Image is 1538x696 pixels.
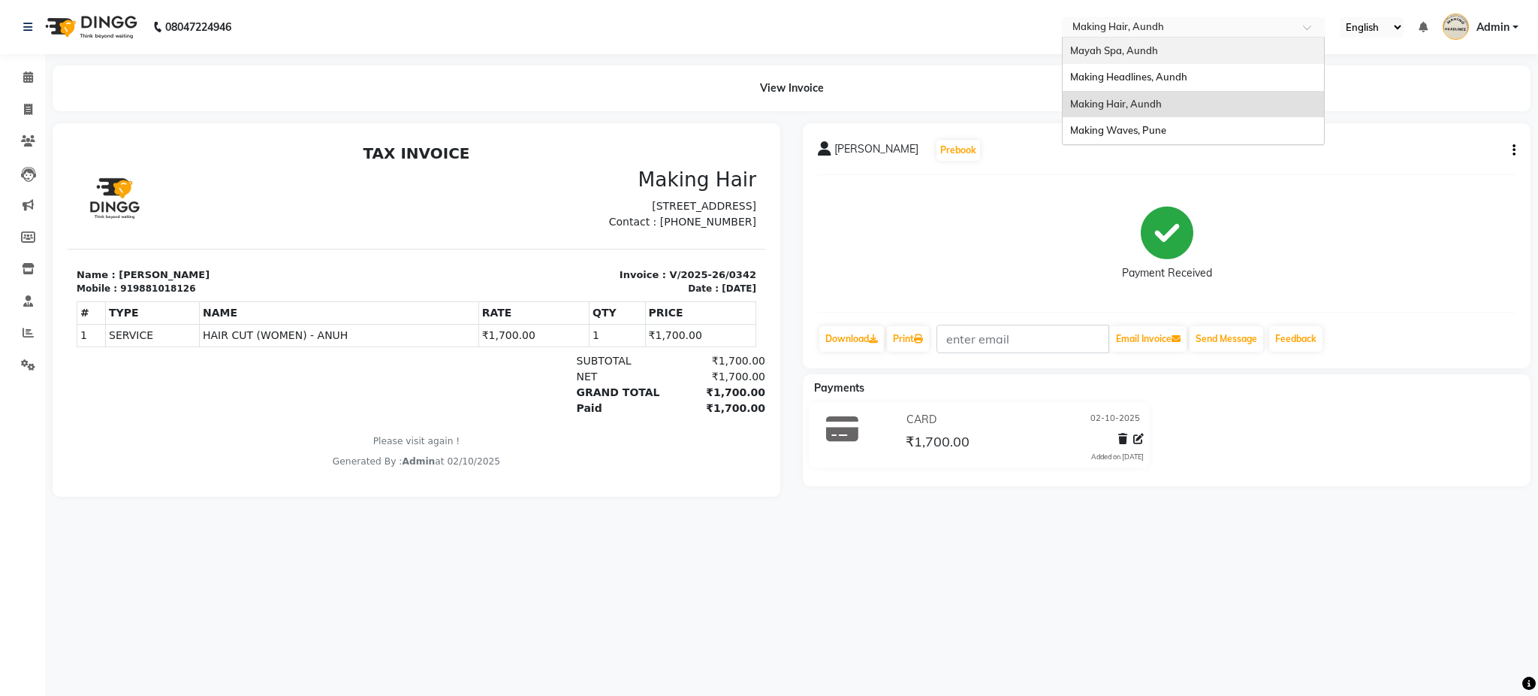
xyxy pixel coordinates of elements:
[1070,98,1162,110] span: Making Hair, Aundh
[500,231,599,247] div: NET
[358,60,689,76] p: [STREET_ADDRESS]
[654,144,689,157] div: [DATE]
[599,215,698,231] div: ₹1,700.00
[1122,265,1212,281] div: Payment Received
[9,129,340,144] p: Name : [PERSON_NAME]
[9,144,50,157] div: Mobile :
[38,186,132,209] td: SERVICE
[358,129,689,144] p: Invoice : V/2025-26/0342
[10,164,38,186] th: #
[53,65,1530,111] div: View Invoice
[620,144,651,157] div: Date :
[9,316,689,330] div: Generated By : at 02/10/2025
[1070,71,1187,83] span: Making Headlines, Aundh
[834,141,918,162] span: [PERSON_NAME]
[1070,124,1166,136] span: Making Waves, Pune
[38,164,132,186] th: TYPE
[599,247,698,262] div: ₹1,700.00
[53,144,128,157] div: 919881018126
[9,6,689,24] h2: TAX INVOICE
[1090,412,1140,428] span: 02-10-2025
[1443,14,1469,40] img: Admin
[135,189,408,205] span: HAIR CUT (WOMEN) - ANUH
[599,231,698,247] div: ₹1,700.00
[411,164,521,186] th: RATE
[522,186,578,209] td: 1
[522,164,578,186] th: QTY
[814,381,864,395] span: Payments
[500,215,599,231] div: SUBTOTAL
[1091,452,1144,462] div: Added on [DATE]
[599,262,698,278] div: ₹1,700.00
[578,164,688,186] th: PRICE
[334,318,367,328] span: Admin
[578,186,688,209] td: ₹1,700.00
[38,6,141,48] img: logo
[9,296,689,310] p: Please visit again !
[1476,20,1509,35] span: Admin
[1269,326,1322,352] a: Feedback
[1110,326,1187,352] button: Email Invoice
[165,6,231,48] b: 08047224946
[358,30,689,54] h3: Making Hair
[819,326,884,352] a: Download
[131,164,411,186] th: NAME
[1190,326,1263,352] button: Send Message
[1070,44,1158,56] span: Mayah Spa, Aundh
[500,247,599,262] div: GRAND TOTAL
[411,186,521,209] td: ₹1,700.00
[887,326,929,352] a: Print
[1062,37,1325,145] ng-dropdown-panel: Options list
[936,140,980,161] button: Prebook
[906,433,970,454] span: ₹1,700.00
[906,412,936,428] span: CARD
[500,262,599,278] div: Paid
[936,325,1109,353] input: enter email
[358,76,689,92] p: Contact : [PHONE_NUMBER]
[10,186,38,209] td: 1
